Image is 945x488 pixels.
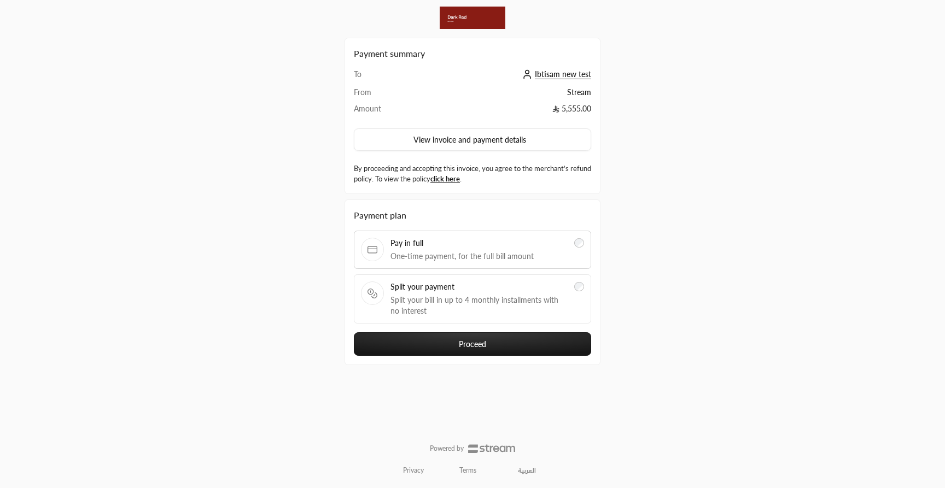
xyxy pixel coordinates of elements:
p: Powered by [430,444,464,453]
td: Stream [419,87,591,103]
input: Pay in fullOne-time payment, for the full bill amount [574,238,584,248]
a: Terms [459,466,476,475]
button: View invoice and payment details [354,128,591,151]
a: Privacy [403,466,424,475]
input: Split your paymentSplit your bill in up to 4 monthly installments with no interest [574,282,584,292]
label: By proceeding and accepting this invoice, you agree to the merchant’s refund policy. To view the ... [354,163,591,185]
a: Ibtisam new test [520,69,591,79]
td: From [354,87,419,103]
span: One-time payment, for the full bill amount [390,251,568,262]
span: Split your bill in up to 4 monthly installments with no interest [390,295,568,316]
a: click here [430,174,460,183]
div: Payment plan [354,209,591,222]
td: 5,555.00 [419,103,591,120]
span: Split your payment [390,281,568,292]
span: Ibtisam new test [535,69,591,79]
span: Pay in full [390,238,568,249]
td: Amount [354,103,419,120]
img: Company Logo [440,7,505,29]
a: العربية [512,462,542,479]
h2: Payment summary [354,47,591,60]
button: Proceed [354,332,591,356]
td: To [354,69,419,87]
